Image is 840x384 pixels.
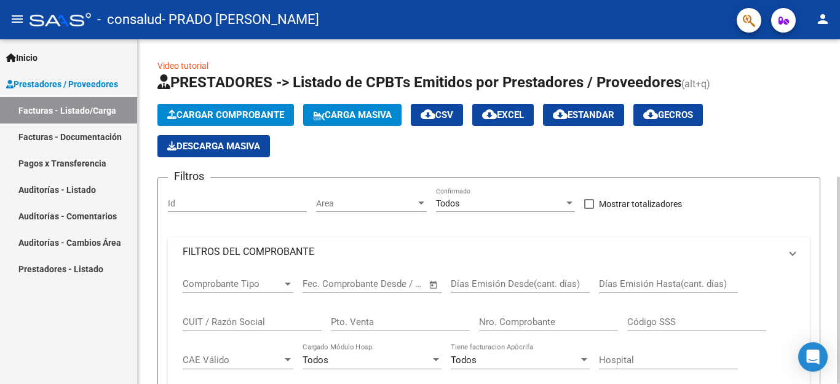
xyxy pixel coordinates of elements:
span: CSV [421,109,453,120]
span: Cargar Comprobante [167,109,284,120]
span: - PRADO [PERSON_NAME] [162,6,319,33]
span: Mostrar totalizadores [599,197,682,211]
span: Todos [303,355,328,366]
span: Area [316,198,416,209]
span: Gecros [643,109,693,120]
span: CAE Válido [183,355,282,366]
span: Comprobante Tipo [183,278,282,289]
button: Estandar [543,104,624,126]
span: Descarga Masiva [167,141,260,152]
span: Todos [436,198,459,208]
span: PRESTADORES -> Listado de CPBTs Emitidos por Prestadores / Proveedores [157,74,681,91]
mat-icon: cloud_download [421,107,435,122]
mat-icon: menu [10,12,25,26]
mat-icon: person [815,12,830,26]
a: Video tutorial [157,61,208,71]
mat-icon: cloud_download [643,107,658,122]
span: - consalud [97,6,162,33]
app-download-masive: Descarga masiva de comprobantes (adjuntos) [157,135,270,157]
mat-icon: cloud_download [553,107,568,122]
span: (alt+q) [681,78,710,90]
button: Descarga Masiva [157,135,270,157]
input: Fecha fin [363,278,423,289]
button: Cargar Comprobante [157,104,294,126]
span: Inicio [6,51,38,65]
span: EXCEL [482,109,524,120]
h3: Filtros [168,168,210,185]
span: Prestadores / Proveedores [6,77,118,91]
span: Estandar [553,109,614,120]
button: EXCEL [472,104,534,126]
input: Fecha inicio [303,278,352,289]
button: CSV [411,104,463,126]
mat-panel-title: FILTROS DEL COMPROBANTE [183,245,780,259]
button: Gecros [633,104,703,126]
span: Carga Masiva [313,109,392,120]
mat-icon: cloud_download [482,107,497,122]
button: Open calendar [427,278,441,292]
span: Todos [451,355,477,366]
div: Open Intercom Messenger [798,342,828,372]
mat-expansion-panel-header: FILTROS DEL COMPROBANTE [168,237,810,267]
button: Carga Masiva [303,104,402,126]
